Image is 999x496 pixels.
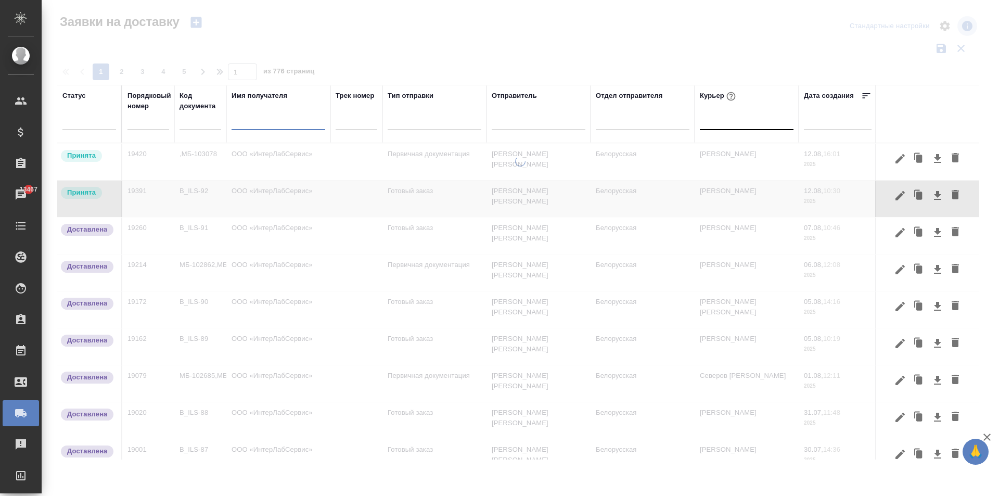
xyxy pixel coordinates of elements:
button: Клонировать [909,334,929,353]
div: Тип отправки [388,91,433,101]
button: Клонировать [909,260,929,279]
p: Доставлена [67,298,107,309]
div: Документы доставлены, фактическая дата доставки проставиться автоматически [60,260,116,274]
button: Скачать [929,186,946,206]
span: 13467 [14,184,44,195]
button: Клонировать [909,408,929,427]
button: Клонировать [909,223,929,243]
div: Документы доставлены, фактическая дата доставки проставиться автоматически [60,408,116,422]
button: Удалить [946,297,964,316]
button: Редактировать [891,260,909,279]
button: Удалить [946,186,964,206]
button: 🙏 [963,439,989,465]
button: Редактировать [891,408,909,427]
button: Редактировать [891,223,909,243]
div: Документы доставлены, фактическая дата доставки проставиться автоматически [60,334,116,348]
div: Порядковый номер [127,91,171,111]
button: Скачать [929,408,946,427]
p: Принята [67,187,96,198]
button: Клонировать [909,186,929,206]
button: Клонировать [909,297,929,316]
p: Доставлена [67,409,107,419]
div: Код документа [180,91,221,111]
p: Доставлена [67,224,107,235]
button: Удалить [946,371,964,390]
button: Редактировать [891,149,909,169]
div: Статус [62,91,86,101]
div: Курьер назначен [60,186,116,200]
button: Скачать [929,444,946,464]
div: Документы доставлены, фактическая дата доставки проставиться автоматически [60,223,116,237]
button: Удалить [946,408,964,427]
div: Отдел отправителя [596,91,662,101]
button: Скачать [929,260,946,279]
button: Клонировать [909,149,929,169]
div: Имя получателя [232,91,287,101]
div: Документы доставлены, фактическая дата доставки проставиться автоматически [60,297,116,311]
p: Доставлена [67,446,107,456]
button: Редактировать [891,444,909,464]
a: 13467 [3,182,39,208]
p: Доставлена [67,335,107,346]
button: Скачать [929,223,946,243]
button: Клонировать [909,371,929,390]
button: Редактировать [891,297,909,316]
div: Курьер назначен [60,149,116,163]
button: Клонировать [909,444,929,464]
div: Документы доставлены, фактическая дата доставки проставиться автоматически [60,371,116,385]
div: Документы доставлены, фактическая дата доставки проставиться автоматически [60,444,116,459]
button: Удалить [946,334,964,353]
div: Отправитель [492,91,537,101]
div: Трек номер [336,91,375,101]
span: 🙏 [967,441,984,463]
p: Доставлена [67,261,107,272]
div: Курьер [700,90,738,103]
button: Скачать [929,297,946,316]
button: Удалить [946,149,964,169]
button: Удалить [946,444,964,464]
button: Скачать [929,371,946,390]
button: Редактировать [891,371,909,390]
button: Удалить [946,260,964,279]
button: Скачать [929,334,946,353]
p: Доставлена [67,372,107,383]
button: Скачать [929,149,946,169]
button: Редактировать [891,334,909,353]
p: Принята [67,150,96,161]
div: Дата создания [804,91,854,101]
button: Редактировать [891,186,909,206]
button: Удалить [946,223,964,243]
